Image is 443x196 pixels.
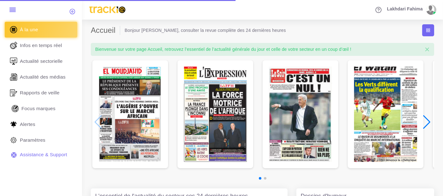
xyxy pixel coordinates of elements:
a: Alertes [5,116,77,132]
span: Go to slide 1 [259,177,261,180]
img: focus-marques.svg [10,104,20,113]
a: Focus marques [5,101,77,116]
div: Next slide [423,115,431,129]
span: Lakhdari Fahima [387,7,423,11]
a: Rapports de veille [5,85,77,101]
span: Go to slide 2 [264,177,266,180]
span: × [425,45,430,54]
span: Assistance & Support [20,151,67,158]
div: 4 / 5 [348,60,423,168]
div: 2 / 5 [178,60,253,168]
a: Lakhdari Fahima avatar [384,5,439,15]
span: À la une [20,26,38,33]
a: Infos en temps réel [5,38,77,53]
img: trackio.svg [86,3,128,16]
button: Close [420,43,434,56]
img: revue-live.svg [9,41,18,50]
span: Actualité des médias [20,74,66,80]
div: 1 / 5 [92,60,168,168]
div: Bienvenue sur votre page Accueil, retrouvez l’essentiel de l’actualité générale du jour et celle ... [91,43,434,56]
span: Paramètres [20,137,45,144]
span: Alertes [20,121,35,128]
li: Bonjour [PERSON_NAME], consulter la revue complète des 24 dernières heures [125,27,286,33]
div: 3 / 5 [263,60,338,168]
span: Actualité sectorielle [20,58,63,65]
a: À la une [5,22,77,38]
span: Infos en temps réel [20,42,62,49]
h2: Accueil [91,26,120,35]
img: parametre.svg [9,135,18,145]
img: avatar [426,5,434,15]
span: Focus marques [21,105,55,112]
img: revue-editorielle.svg [9,72,18,82]
img: Alerte.svg [9,120,18,129]
img: revue-sectorielle.svg [9,56,18,66]
a: Actualité sectorielle [5,53,77,69]
a: Paramètres [5,132,77,148]
img: home.svg [9,25,18,34]
img: rapport_1.svg [9,88,18,98]
a: Actualité des médias [5,69,77,85]
span: Rapports de veille [20,89,60,96]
